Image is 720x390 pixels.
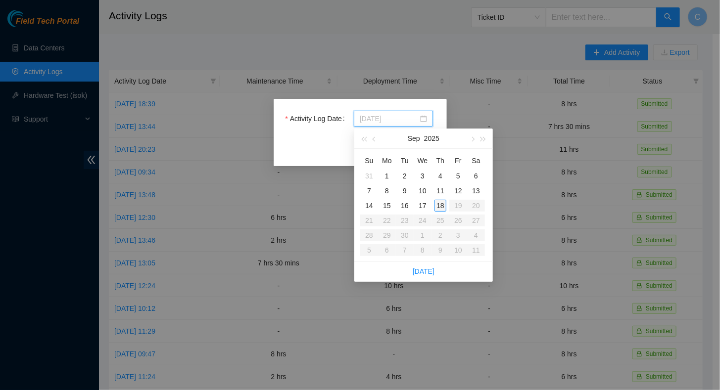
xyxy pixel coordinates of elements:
td: 2025-09-01 [378,169,396,183]
td: 2025-09-15 [378,198,396,213]
div: 14 [363,200,375,212]
td: 2025-09-02 [396,169,414,183]
th: Th [432,153,449,169]
div: 2 [399,170,411,182]
a: [DATE] [413,267,434,275]
div: 18 [434,200,446,212]
td: 2025-09-06 [467,169,485,183]
td: 2025-09-08 [378,183,396,198]
td: 2025-09-03 [414,169,432,183]
input: Activity Log Date [360,113,418,124]
td: 2025-08-31 [360,169,378,183]
td: 2025-09-14 [360,198,378,213]
div: 4 [434,170,446,182]
td: 2025-09-04 [432,169,449,183]
td: 2025-09-09 [396,183,414,198]
button: Sep [408,129,420,148]
th: Mo [378,153,396,169]
div: 12 [452,185,464,197]
div: 13 [470,185,482,197]
td: 2025-09-05 [449,169,467,183]
div: 15 [381,200,393,212]
div: 11 [434,185,446,197]
div: 6 [470,170,482,182]
th: Tu [396,153,414,169]
label: Activity Log Date [286,111,349,127]
td: 2025-09-12 [449,183,467,198]
td: 2025-09-16 [396,198,414,213]
th: Su [360,153,378,169]
td: 2025-09-17 [414,198,432,213]
td: 2025-09-07 [360,183,378,198]
div: 31 [363,170,375,182]
div: 16 [399,200,411,212]
div: 9 [399,185,411,197]
td: 2025-09-10 [414,183,432,198]
th: Sa [467,153,485,169]
div: 10 [417,185,429,197]
td: 2025-09-18 [432,198,449,213]
td: 2025-09-13 [467,183,485,198]
div: 7 [363,185,375,197]
div: 17 [417,200,429,212]
div: 5 [452,170,464,182]
div: 1 [381,170,393,182]
button: 2025 [424,129,439,148]
div: 8 [381,185,393,197]
th: Fr [449,153,467,169]
td: 2025-09-11 [432,183,449,198]
th: We [414,153,432,169]
div: 3 [417,170,429,182]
